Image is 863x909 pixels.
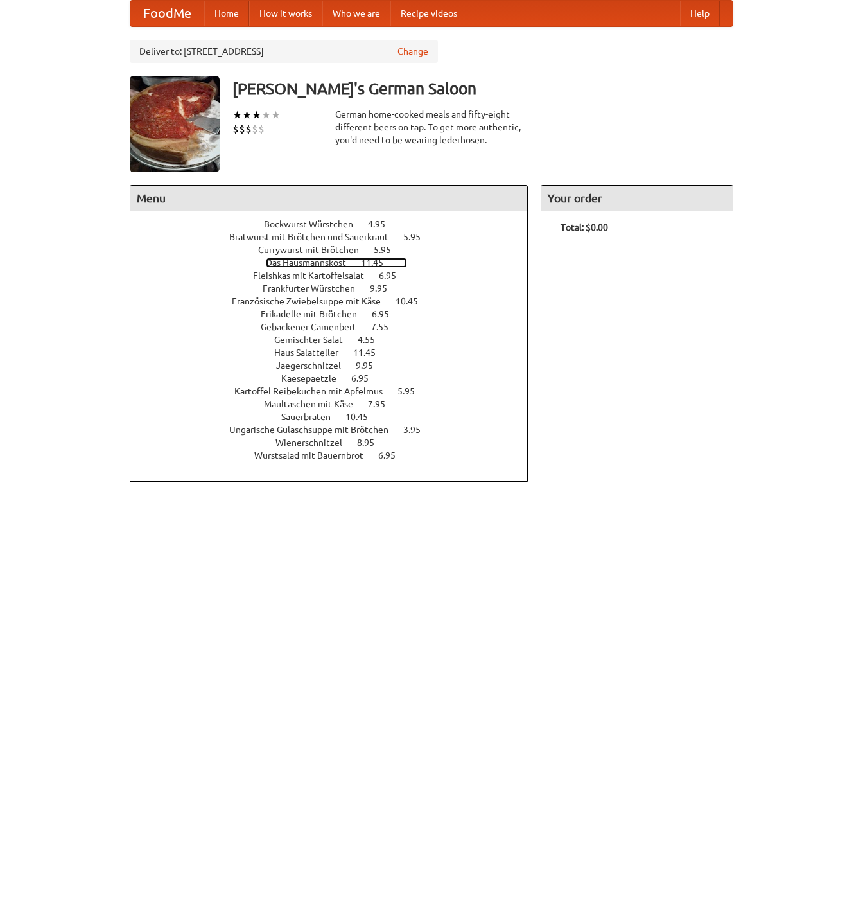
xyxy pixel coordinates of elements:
img: angular.jpg [130,76,220,172]
span: 6.95 [372,309,402,319]
span: Sauerbraten [281,412,344,422]
h3: [PERSON_NAME]'s German Saloon [232,76,733,101]
a: Das Hausmannskost 11.45 [266,258,407,268]
a: Gebackener Camenbert 7.55 [261,322,412,332]
span: Kaesepaetzle [281,373,349,384]
a: Home [204,1,249,26]
b: Total: $0.00 [561,222,608,233]
li: ★ [242,108,252,122]
a: Jaegerschnitzel 9.95 [276,360,397,371]
h4: Menu [130,186,527,211]
a: Maultaschen mit Käse 7.95 [264,399,409,409]
span: 4.55 [358,335,388,345]
a: Bockwurst Würstchen 4.95 [264,219,409,229]
span: Frikadelle mit Brötchen [261,309,370,319]
a: Gemischter Salat 4.55 [274,335,399,345]
span: 8.95 [357,437,387,448]
span: Jaegerschnitzel [276,360,354,371]
li: $ [245,122,252,136]
span: Gebackener Camenbert [261,322,369,332]
a: Fleishkas mit Kartoffelsalat 6.95 [253,270,420,281]
a: Wurstsalad mit Bauernbrot 6.95 [254,450,419,461]
a: Haus Salatteller 11.45 [274,348,399,358]
span: Fleishkas mit Kartoffelsalat [253,270,377,281]
span: 11.45 [361,258,396,268]
span: 10.45 [345,412,381,422]
a: Frikadelle mit Brötchen 6.95 [261,309,413,319]
a: Who we are [322,1,390,26]
a: Bratwurst mit Brötchen und Sauerkraut 5.95 [229,232,444,242]
span: 5.95 [397,386,428,396]
span: 9.95 [356,360,386,371]
span: Bratwurst mit Brötchen und Sauerkraut [229,232,401,242]
div: Deliver to: [STREET_ADDRESS] [130,40,438,63]
span: 7.55 [371,322,401,332]
li: ★ [271,108,281,122]
span: 5.95 [374,245,404,255]
span: Kartoffel Reibekuchen mit Apfelmus [234,386,396,396]
span: 4.95 [368,219,398,229]
span: Wurstsalad mit Bauernbrot [254,450,376,461]
span: Wienerschnitzel [275,437,355,448]
a: Currywurst mit Brötchen 5.95 [258,245,415,255]
h4: Your order [541,186,733,211]
span: Französische Zwiebelsuppe mit Käse [232,296,394,306]
a: Frankfurter Würstchen 9.95 [263,283,411,294]
li: $ [232,122,239,136]
a: Help [680,1,720,26]
span: 6.95 [378,450,408,461]
a: Kartoffel Reibekuchen mit Apfelmus 5.95 [234,386,439,396]
span: Gemischter Salat [274,335,356,345]
span: Ungarische Gulaschsuppe mit Brötchen [229,425,401,435]
span: 6.95 [351,373,381,384]
span: Bockwurst Würstchen [264,219,366,229]
a: Französische Zwiebelsuppe mit Käse 10.45 [232,296,442,306]
li: ★ [232,108,242,122]
span: 3.95 [403,425,433,435]
a: Wienerschnitzel 8.95 [275,437,398,448]
a: Ungarische Gulaschsuppe mit Brötchen 3.95 [229,425,444,435]
span: 7.95 [368,399,398,409]
span: Maultaschen mit Käse [264,399,366,409]
a: How it works [249,1,322,26]
li: $ [239,122,245,136]
span: Haus Salatteller [274,348,351,358]
li: $ [258,122,265,136]
span: 9.95 [370,283,400,294]
a: Kaesepaetzle 6.95 [281,373,392,384]
span: Das Hausmannskost [266,258,359,268]
span: Frankfurter Würstchen [263,283,368,294]
span: 10.45 [396,296,431,306]
a: Change [397,45,428,58]
span: 5.95 [403,232,433,242]
a: Sauerbraten 10.45 [281,412,392,422]
li: $ [252,122,258,136]
span: 6.95 [379,270,409,281]
a: FoodMe [130,1,204,26]
li: ★ [261,108,271,122]
span: Currywurst mit Brötchen [258,245,372,255]
li: ★ [252,108,261,122]
span: 11.45 [353,348,388,358]
div: German home-cooked meals and fifty-eight different beers on tap. To get more authentic, you'd nee... [335,108,528,146]
a: Recipe videos [390,1,467,26]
